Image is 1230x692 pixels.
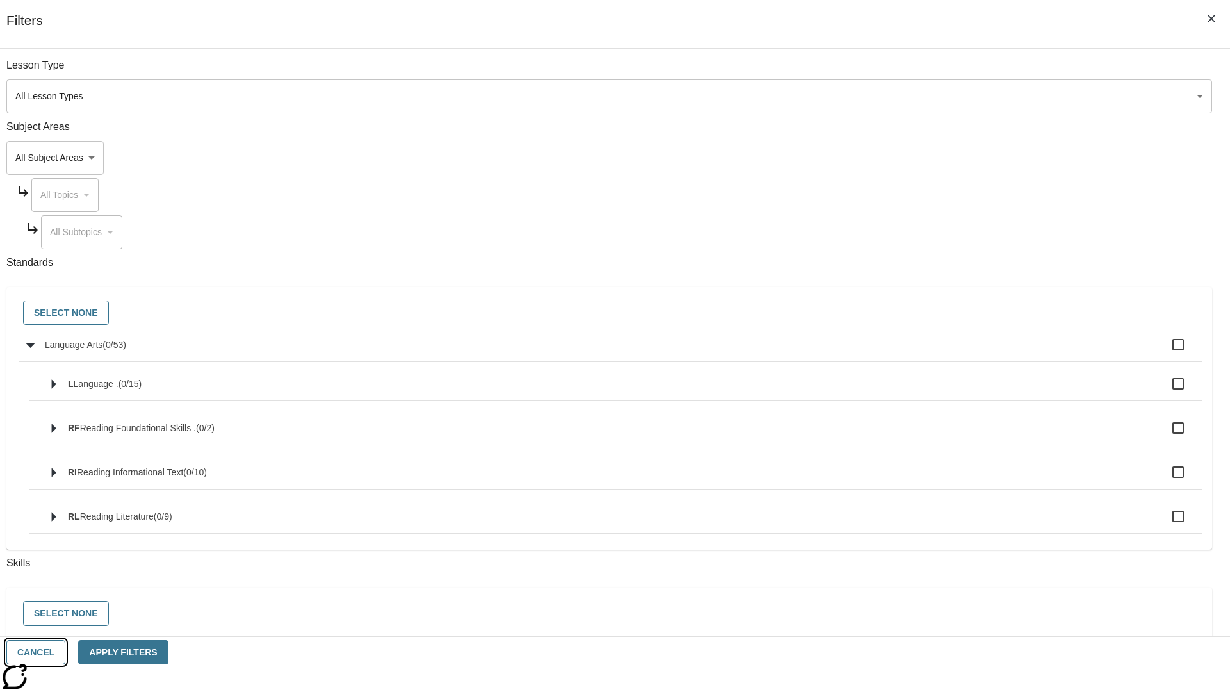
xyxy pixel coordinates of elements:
[102,340,126,350] span: 0 standards selected/53 standards in group
[31,178,99,212] div: Select a Subject Area
[6,79,1212,113] div: Select a lesson type
[17,297,1202,329] div: Select standards
[68,423,80,433] span: RF
[6,120,1212,135] p: Subject Areas
[78,640,168,665] button: Apply Filters
[6,13,43,48] h1: Filters
[80,423,196,433] span: Reading Foundational Skills .
[6,256,1212,270] p: Standards
[68,467,77,477] span: RI
[6,58,1212,73] p: Lesson Type
[23,601,109,626] button: Select None
[68,511,80,522] span: RL
[23,301,109,325] button: Select None
[196,423,215,433] span: 0 standards selected/2 standards in group
[119,379,142,389] span: 0 standards selected/15 standards in group
[68,379,74,389] span: L
[6,141,104,175] div: Select a Subject Area
[17,598,1202,629] div: Select skills
[74,379,119,389] span: Language .
[6,640,65,665] button: Cancel
[6,556,1212,571] p: Skills
[41,215,122,249] div: Select a Subject Area
[80,511,154,522] span: Reading Literature
[77,467,183,477] span: Reading Informational Text
[154,511,172,522] span: 0 standards selected/9 standards in group
[183,467,207,477] span: 0 standards selected/10 standards in group
[45,340,102,350] span: Language Arts
[1198,5,1225,32] button: Close Filters side menu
